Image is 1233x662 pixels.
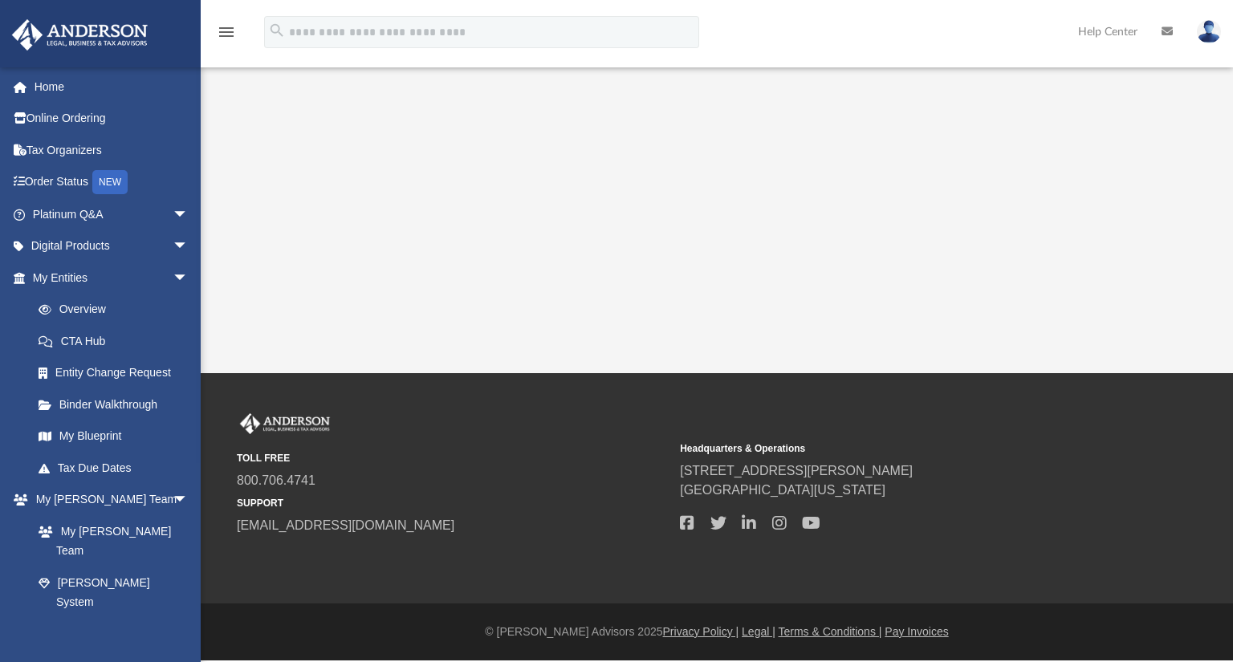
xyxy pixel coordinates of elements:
[11,71,213,103] a: Home
[173,198,205,231] span: arrow_drop_down
[217,22,236,42] i: menu
[11,230,213,262] a: Digital Productsarrow_drop_down
[663,625,739,638] a: Privacy Policy |
[22,294,213,326] a: Overview
[268,22,286,39] i: search
[22,420,205,453] a: My Blueprint
[237,496,669,510] small: SUPPORT
[22,452,213,484] a: Tax Due Dates
[779,625,882,638] a: Terms & Conditions |
[22,567,205,618] a: [PERSON_NAME] System
[22,325,213,357] a: CTA Hub
[11,166,213,199] a: Order StatusNEW
[22,515,197,567] a: My [PERSON_NAME] Team
[11,484,205,516] a: My [PERSON_NAME] Teamarrow_drop_down
[22,357,213,389] a: Entity Change Request
[237,451,669,465] small: TOLL FREE
[217,30,236,42] a: menu
[173,484,205,517] span: arrow_drop_down
[237,518,454,532] a: [EMAIL_ADDRESS][DOMAIN_NAME]
[11,103,213,135] a: Online Ordering
[173,230,205,263] span: arrow_drop_down
[173,262,205,294] span: arrow_drop_down
[680,483,885,497] a: [GEOGRAPHIC_DATA][US_STATE]
[1197,20,1221,43] img: User Pic
[237,473,315,487] a: 800.706.4741
[92,170,128,194] div: NEW
[11,198,213,230] a: Platinum Q&Aarrow_drop_down
[7,19,153,51] img: Anderson Advisors Platinum Portal
[885,625,948,638] a: Pay Invoices
[680,464,913,477] a: [STREET_ADDRESS][PERSON_NAME]
[22,388,213,420] a: Binder Walkthrough
[742,625,775,638] a: Legal |
[201,623,1233,640] div: © [PERSON_NAME] Advisors 2025
[680,441,1112,456] small: Headquarters & Operations
[11,262,213,294] a: My Entitiesarrow_drop_down
[11,134,213,166] a: Tax Organizers
[237,413,333,434] img: Anderson Advisors Platinum Portal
